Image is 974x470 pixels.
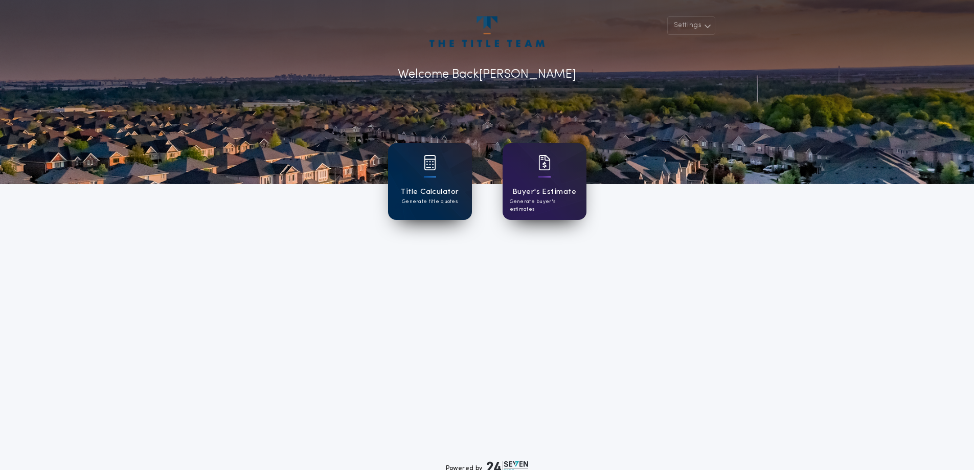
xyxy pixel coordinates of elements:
[388,143,472,220] a: card iconTitle CalculatorGenerate title quotes
[510,198,579,213] p: Generate buyer's estimates
[512,186,576,198] h1: Buyer's Estimate
[400,186,459,198] h1: Title Calculator
[429,16,544,47] img: account-logo
[398,65,576,84] p: Welcome Back [PERSON_NAME]
[503,143,586,220] a: card iconBuyer's EstimateGenerate buyer's estimates
[424,155,436,170] img: card icon
[538,155,551,170] img: card icon
[402,198,458,206] p: Generate title quotes
[667,16,715,35] button: Settings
